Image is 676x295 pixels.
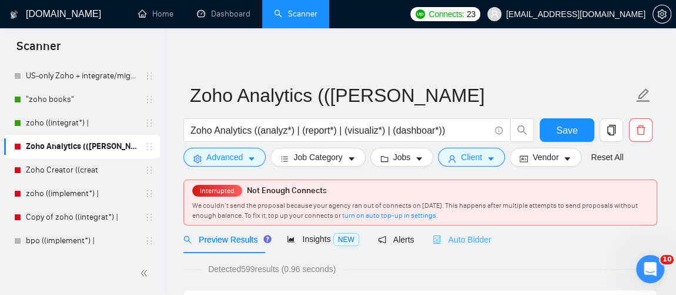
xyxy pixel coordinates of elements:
[600,125,623,135] span: copy
[183,236,192,244] span: search
[145,236,154,246] span: holder
[140,267,152,279] span: double-left
[467,8,476,21] span: 23
[287,234,359,244] span: Insights
[26,158,138,182] a: Zoho Creator ((creat
[630,125,652,135] span: delete
[26,205,138,229] a: Copy of zoho ((integrat*) |
[200,263,344,276] span: Detected 599 results (0.96 seconds)
[293,151,342,164] span: Job Category
[192,201,638,220] span: We couldn’t send the proposal because your agency ran out of connects on [DATE]. This happens aft...
[415,154,423,163] span: caret-down
[197,9,250,19] a: dashboardDashboard
[26,182,138,205] a: zoho ((implement*) |
[378,236,386,244] span: notification
[429,8,464,21] span: Connects:
[145,95,154,104] span: holder
[510,148,581,167] button: idcardVendorcaret-down
[190,123,490,138] input: Search Freelance Jobs...
[556,123,577,138] span: Save
[393,151,411,164] span: Jobs
[433,236,441,244] span: robot
[26,111,138,135] a: zoho ((integrat*) |
[347,154,356,163] span: caret-down
[636,255,664,283] iframe: Intercom live chat
[600,118,623,142] button: copy
[591,151,623,164] a: Reset All
[145,213,154,222] span: holder
[26,229,138,253] a: bpo ((implement*) |
[533,151,558,164] span: Vendor
[183,148,266,167] button: settingAdvancedcaret-down
[629,118,652,142] button: delete
[145,71,154,81] span: holder
[190,81,633,110] input: Scanner name...
[270,148,365,167] button: barsJob Categorycaret-down
[183,235,268,244] span: Preview Results
[333,233,359,246] span: NEW
[342,211,438,220] a: turn on auto top-up in settings.
[262,234,273,244] div: Tooltip anchor
[274,9,317,19] a: searchScanner
[416,9,425,19] img: upwork-logo.png
[660,255,674,264] span: 10
[511,125,533,135] span: search
[378,235,414,244] span: Alerts
[247,185,327,195] span: Not Enough Connects
[206,151,243,164] span: Advanced
[7,38,70,62] span: Scanner
[196,187,238,195] span: Interrupted
[652,9,671,19] a: setting
[563,154,571,163] span: caret-down
[138,9,173,19] a: homeHome
[448,154,456,163] span: user
[145,189,154,198] span: holder
[433,235,491,244] span: Auto Bidder
[145,142,154,151] span: holder
[193,154,202,163] span: setting
[487,154,495,163] span: caret-down
[490,10,498,18] span: user
[438,148,505,167] button: userClientcaret-down
[461,151,482,164] span: Client
[10,5,18,24] img: logo
[520,154,528,163] span: idcard
[287,235,295,243] span: area-chart
[145,165,154,175] span: holder
[635,88,651,103] span: edit
[26,88,138,111] a: "zoho books"
[145,118,154,128] span: holder
[380,154,389,163] span: folder
[495,127,503,134] span: info-circle
[26,64,138,88] a: US-only Zoho + integrate/migrate
[652,5,671,24] button: setting
[280,154,289,163] span: bars
[247,154,256,163] span: caret-down
[26,135,138,158] a: Zoho Analytics (([PERSON_NAME]
[540,118,594,142] button: Save
[370,148,434,167] button: folderJobscaret-down
[510,118,534,142] button: search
